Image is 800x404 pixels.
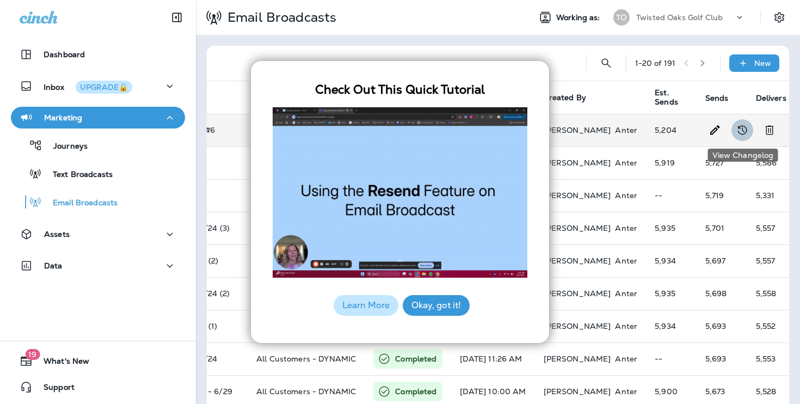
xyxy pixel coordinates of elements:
p: Dashboard [44,50,85,59]
div: View Changelog [708,149,778,162]
span: Created By [544,93,586,102]
button: Collapse Sidebar [162,7,192,28]
td: 5,934 [646,310,697,342]
p: Anter [615,126,637,134]
button: Edit Broadcast [704,119,726,141]
p: [PERSON_NAME] [544,158,611,167]
td: [DATE] 11:26 AM [451,342,535,375]
p: Completed [395,353,436,364]
p: Anter [615,256,637,265]
p: [PERSON_NAME] [544,354,611,363]
td: 5,935 [646,277,697,310]
button: Search Email Broadcasts [595,52,617,74]
p: Email Broadcasts [42,198,118,209]
td: 5,919 [646,146,697,179]
p: Anter [615,224,637,232]
button: View Changelog [731,119,753,141]
span: Support [33,383,75,396]
p: [PERSON_NAME] [544,256,611,265]
span: All Customers - DYNAMIC [256,387,356,396]
p: Inbox [44,81,132,92]
p: Completed [395,386,436,397]
p: [PERSON_NAME] [544,289,611,298]
td: 5,934 [646,244,697,277]
button: Okay, got it! [403,295,470,316]
p: Marketing [44,113,82,122]
p: [PERSON_NAME] [544,387,611,396]
p: Twisted Oaks Golf Club [636,13,723,22]
td: 5,697 [697,244,747,277]
span: Est. Sends [655,88,678,107]
p: [PERSON_NAME] [544,322,611,330]
td: 5,701 [697,212,747,244]
iframe: New Re-Send Feature on Email Broadcast [273,97,527,288]
p: Anter [615,354,637,363]
span: What's New [33,357,89,370]
span: Working as: [556,13,602,22]
p: Text Broadcasts [42,170,113,180]
span: Sends [705,94,729,103]
div: 1 - 20 of 191 [635,59,676,68]
p: Journeys [42,142,88,152]
p: Anter [615,387,637,396]
p: [PERSON_NAME] [544,191,611,200]
p: Anter [615,158,637,167]
td: 5,719 [697,179,747,212]
p: Anter [615,191,637,200]
p: [PERSON_NAME] [544,224,611,232]
p: Anter [615,322,637,330]
button: Settings [770,8,789,27]
td: 5,727 [697,146,747,179]
td: 5,204 [646,114,697,146]
span: All Customers - DYNAMIC [256,354,356,364]
div: UPGRADE🔒 [80,83,128,91]
div: TO [613,9,630,26]
p: Anter [615,289,637,298]
p: Data [44,261,63,270]
p: Email Broadcasts [223,9,336,26]
td: 5,935 [646,212,697,244]
p: Assets [44,230,70,238]
button: Delete Broadcast [759,119,780,141]
p: New [754,59,771,68]
h3: Check Out This Quick Tutorial [273,83,527,97]
span: Delivers [756,94,786,103]
button: Learn More [334,295,398,316]
span: 19 [25,349,40,360]
p: [PERSON_NAME] [544,126,611,134]
td: -- [646,179,697,212]
td: 5,693 [697,310,747,342]
td: -- [646,342,697,375]
td: 5,693 [697,342,747,375]
td: 5,698 [697,277,747,310]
